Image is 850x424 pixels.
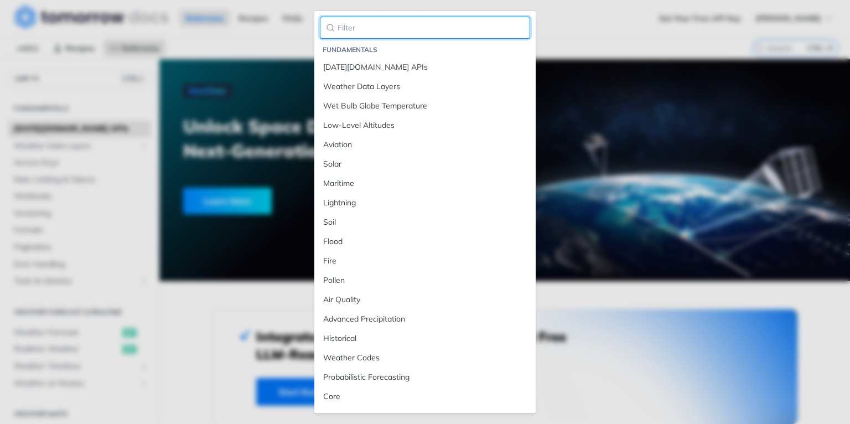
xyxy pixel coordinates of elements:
[323,333,527,344] div: Historical
[323,410,527,422] div: Access Keys
[320,116,530,135] a: Low-Level Altitudes
[320,58,530,76] a: [DATE][DOMAIN_NAME] APIs
[323,81,527,92] div: Weather Data Layers
[323,391,527,402] div: Core
[320,310,530,328] a: Advanced Precipitation
[320,291,530,309] a: Air Quality
[323,158,527,170] div: Solar
[323,120,527,131] div: Low-Level Altitudes
[323,100,527,112] div: Wet Bulb Globe Temperature
[323,352,527,364] div: Weather Codes
[320,213,530,231] a: Soil
[320,97,530,115] a: Wet Bulb Globe Temperature
[320,136,530,154] a: Aviation
[323,255,527,267] div: Fire
[320,174,530,193] a: Maritime
[320,252,530,270] a: Fire
[320,271,530,289] a: Pollen
[320,17,530,39] input: Filter
[323,236,527,247] div: Flood
[323,197,527,209] div: Lightning
[320,232,530,251] a: Flood
[323,216,527,228] div: Soil
[320,77,530,96] a: Weather Data Layers
[323,275,527,286] div: Pollen
[323,313,527,325] div: Advanced Precipitation
[323,139,527,151] div: Aviation
[320,387,530,406] a: Core
[320,368,530,386] a: Probabilistic Forecasting
[320,194,530,212] a: Lightning
[323,294,527,306] div: Air Quality
[323,61,527,73] div: [DATE][DOMAIN_NAME] APIs
[323,371,527,383] div: Probabilistic Forecasting
[320,329,530,348] a: Historical
[320,155,530,173] a: Solar
[323,178,527,189] div: Maritime
[323,44,530,55] li: Fundamentals
[320,349,530,367] a: Weather Codes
